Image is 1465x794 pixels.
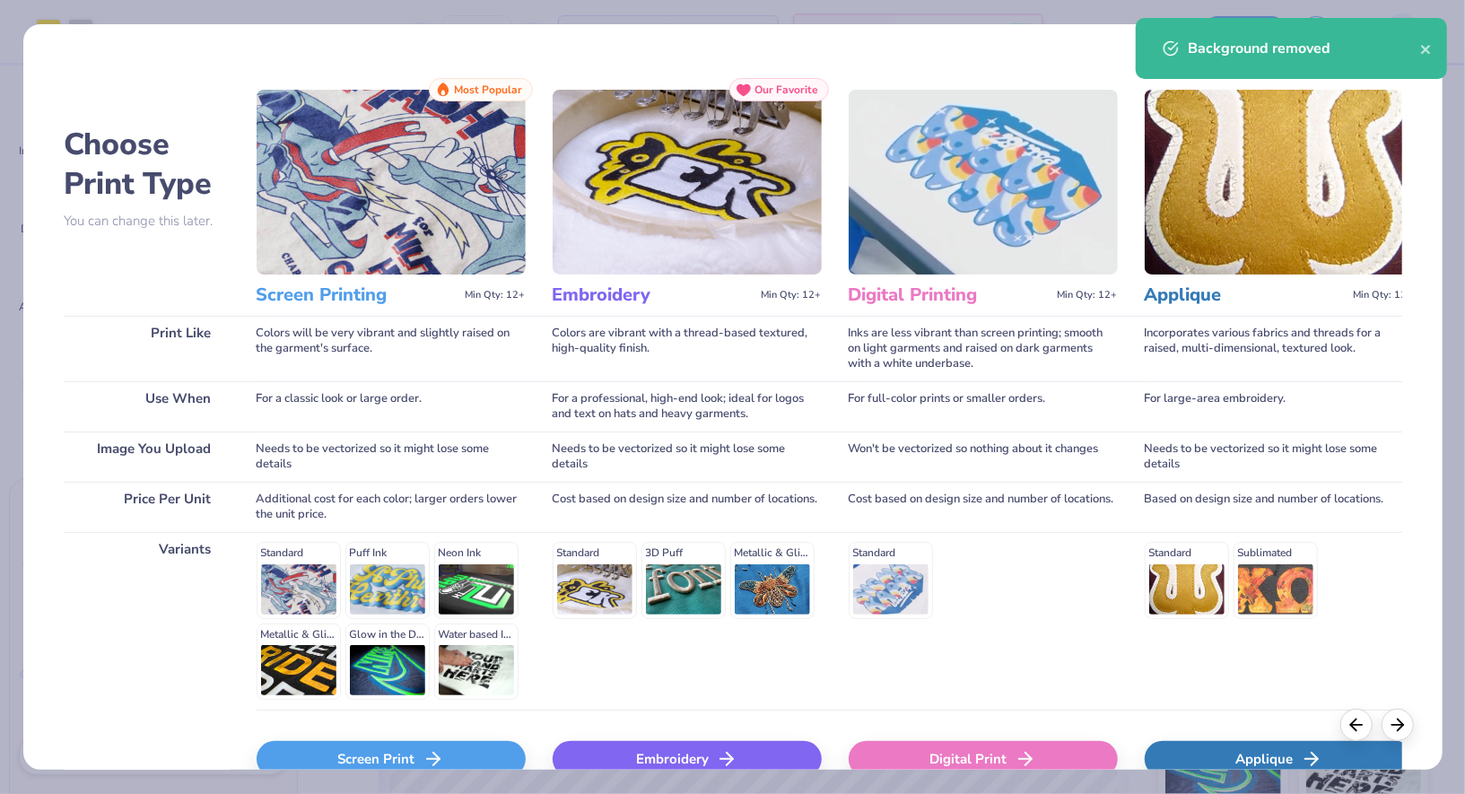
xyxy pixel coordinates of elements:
div: Screen Print [257,741,526,777]
img: Applique [1145,90,1414,275]
img: Embroidery [553,90,822,275]
div: For a professional, high-end look; ideal for logos and text on hats and heavy garments. [553,381,822,432]
div: Variants [64,532,230,710]
div: For full-color prints or smaller orders. [849,381,1118,432]
div: Needs to be vectorized so it might lose some details [553,432,822,482]
h3: Digital Printing [849,284,1051,307]
div: Inks are less vibrant than screen printing; smooth on light garments and raised on dark garments ... [849,316,1118,381]
div: Price Per Unit [64,482,230,532]
h2: Choose Print Type [64,125,230,204]
div: Cost based on design size and number of locations. [849,482,1118,532]
span: Min Qty: 12+ [762,289,822,301]
span: Our Favorite [755,83,819,96]
div: Needs to be vectorized so it might lose some details [257,432,526,482]
h3: Embroidery [553,284,754,307]
img: Screen Printing [257,90,526,275]
span: Most Popular [455,83,523,96]
div: Additional cost for each color; larger orders lower the unit price. [257,482,526,532]
div: Use When [64,381,230,432]
h3: Applique [1145,284,1347,307]
div: Background removed [1188,38,1420,59]
div: Incorporates various fabrics and threads for a raised, multi-dimensional, textured look. [1145,316,1414,381]
h3: Screen Printing [257,284,458,307]
div: For a classic look or large order. [257,381,526,432]
div: For large-area embroidery. [1145,381,1414,432]
div: Colors will be very vibrant and slightly raised on the garment's surface. [257,316,526,381]
div: Applique [1145,741,1414,777]
div: Image You Upload [64,432,230,482]
img: Digital Printing [849,90,1118,275]
div: Based on design size and number of locations. [1145,482,1414,532]
div: Print Like [64,316,230,381]
button: close [1420,38,1433,59]
span: Min Qty: 12+ [466,289,526,301]
div: Embroidery [553,741,822,777]
div: Digital Print [849,741,1118,777]
span: Min Qty: 12+ [1058,289,1118,301]
p: You can change this later. [64,214,230,229]
div: Colors are vibrant with a thread-based textured, high-quality finish. [553,316,822,381]
div: Cost based on design size and number of locations. [553,482,822,532]
div: Needs to be vectorized so it might lose some details [1145,432,1414,482]
div: Won't be vectorized so nothing about it changes [849,432,1118,482]
span: Min Qty: 12+ [1354,289,1414,301]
